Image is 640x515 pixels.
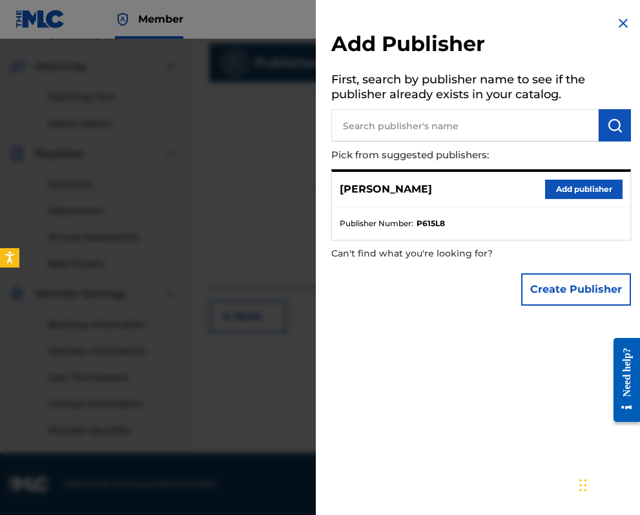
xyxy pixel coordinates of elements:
span: Publisher Number : [340,218,413,229]
h2: Add Publisher [331,31,631,61]
span: Member [138,12,183,26]
p: [PERSON_NAME] [340,182,432,197]
p: Pick from suggested publishers: [331,142,557,169]
img: Top Rightsholder [115,12,130,27]
h5: First, search by publisher name to see if the publisher already exists in your catalog. [331,68,631,109]
iframe: Resource Center [604,326,640,433]
div: Drag [579,466,587,505]
img: Search Works [607,118,623,133]
strong: P615L8 [417,218,445,229]
button: Create Publisher [521,273,631,306]
input: Search publisher's name [331,109,599,142]
img: MLC Logo [15,10,65,28]
p: Can't find what you're looking for? [331,240,557,267]
button: Add publisher [545,180,623,199]
iframe: Chat Widget [575,453,640,515]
